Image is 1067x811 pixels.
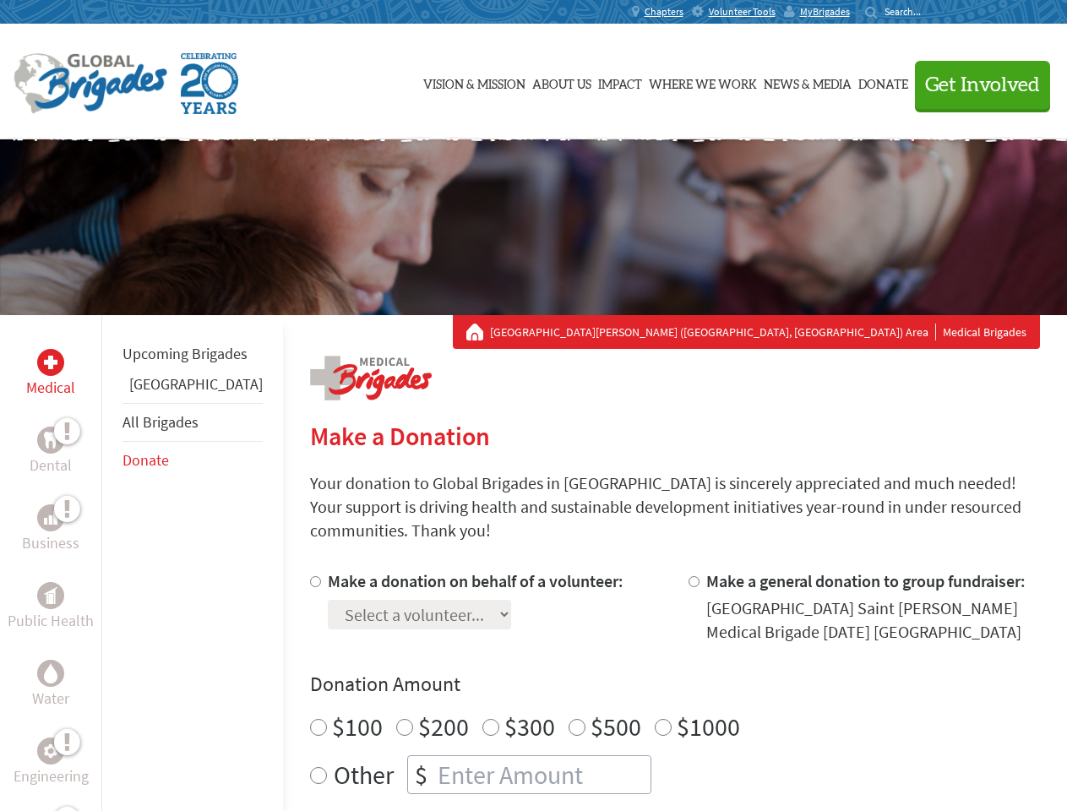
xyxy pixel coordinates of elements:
p: Water [32,687,69,710]
a: WaterWater [32,660,69,710]
div: Business [37,504,64,531]
img: Medical [44,356,57,369]
a: [GEOGRAPHIC_DATA][PERSON_NAME] ([GEOGRAPHIC_DATA], [GEOGRAPHIC_DATA]) Area [490,324,936,340]
a: BusinessBusiness [22,504,79,555]
li: All Brigades [122,403,263,442]
label: Make a general donation to group fundraiser: [706,570,1026,591]
img: Public Health [44,587,57,604]
img: Global Brigades Logo [14,53,167,114]
span: MyBrigades [800,5,850,19]
p: Business [22,531,79,555]
a: Impact [598,40,642,124]
p: Medical [26,376,75,400]
img: Global Brigades Celebrating 20 Years [181,53,238,114]
a: Upcoming Brigades [122,344,248,363]
a: Vision & Mission [423,40,525,124]
a: About Us [532,40,591,124]
input: Search... [885,5,933,18]
p: Dental [30,454,72,477]
img: Business [44,511,57,525]
div: Medical Brigades [466,324,1026,340]
li: Guatemala [122,373,263,403]
input: Enter Amount [434,756,651,793]
span: Get Involved [925,75,1040,95]
div: Medical [37,349,64,376]
a: News & Media [764,40,852,124]
div: Water [37,660,64,687]
p: Public Health [8,609,94,633]
a: MedicalMedical [26,349,75,400]
a: EngineeringEngineering [14,738,89,788]
li: Donate [122,442,263,479]
div: $ [408,756,434,793]
span: Volunteer Tools [709,5,776,19]
a: Donate [122,450,169,470]
a: Public HealthPublic Health [8,582,94,633]
img: logo-medical.png [310,356,432,400]
label: Make a donation on behalf of a volunteer: [328,570,623,591]
a: DentalDental [30,427,72,477]
img: Engineering [44,744,57,758]
img: Water [44,663,57,683]
label: $1000 [677,710,740,743]
img: Dental [44,432,57,448]
a: All Brigades [122,412,199,432]
div: Engineering [37,738,64,765]
label: $300 [504,710,555,743]
a: [GEOGRAPHIC_DATA] [129,374,263,394]
div: Dental [37,427,64,454]
label: $500 [591,710,641,743]
a: Donate [858,40,908,124]
span: Chapters [645,5,683,19]
button: Get Involved [915,61,1050,109]
h2: Make a Donation [310,421,1040,451]
li: Upcoming Brigades [122,335,263,373]
div: [GEOGRAPHIC_DATA] Saint [PERSON_NAME] Medical Brigade [DATE] [GEOGRAPHIC_DATA] [706,596,1040,644]
label: Other [334,755,394,794]
a: Where We Work [649,40,757,124]
div: Public Health [37,582,64,609]
label: $200 [418,710,469,743]
p: Your donation to Global Brigades in [GEOGRAPHIC_DATA] is sincerely appreciated and much needed! Y... [310,471,1040,542]
label: $100 [332,710,383,743]
p: Engineering [14,765,89,788]
h4: Donation Amount [310,671,1040,698]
